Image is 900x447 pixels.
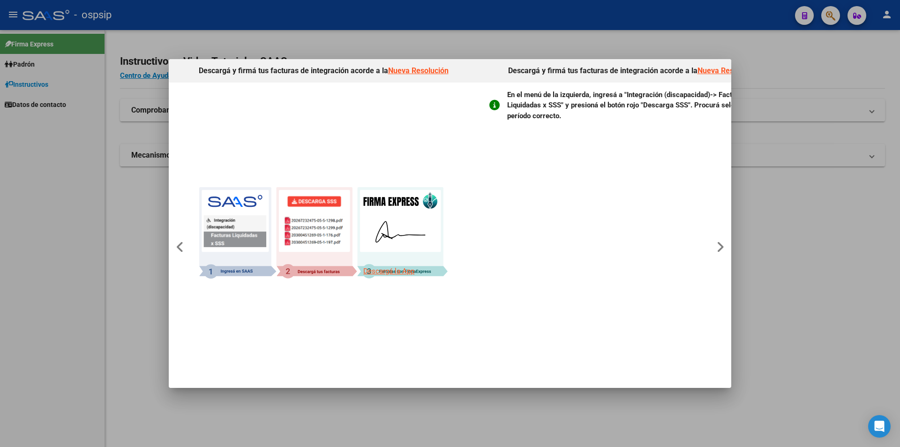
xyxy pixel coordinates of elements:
a: Descargá la App [363,267,414,275]
h4: Descargá y firmá tus facturas de integración acorde a la [478,59,787,83]
a: Nueva Resolución [388,66,449,75]
div: Open Intercom Messenger [868,415,891,438]
img: Logo Firma Express [199,187,448,279]
h4: Descargá y firmá tus facturas de integración acorde a la [169,59,478,83]
a: Nueva Resolución [697,66,758,75]
p: En el menú de la izquierda, ingresá a "Integración (discapacidad)-> Facturas Liquidadas x SSS" y ... [507,90,776,121]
